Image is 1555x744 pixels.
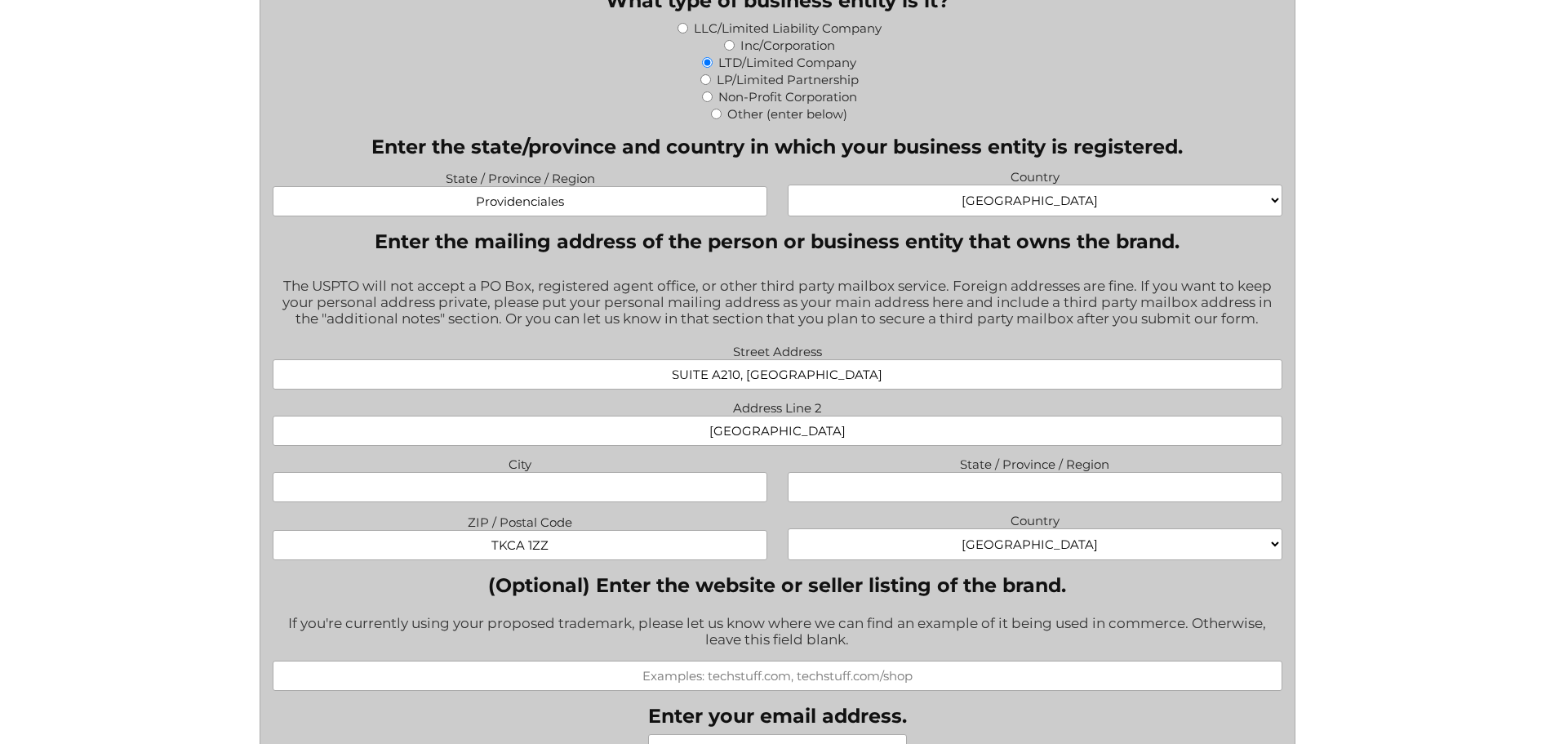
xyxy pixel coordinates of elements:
label: Other (enter below) [727,106,847,122]
label: ZIP / Postal Code [273,510,767,530]
label: Street Address [273,340,1282,359]
legend: Enter the mailing address of the person or business entity that owns the brand. [375,229,1180,253]
label: State / Province / Region [788,452,1282,472]
legend: Enter the state/province and country in which your business entity is registered. [371,135,1183,158]
div: The USPTO will not accept a PO Box, registered agent office, or other third party mailbox service... [273,267,1282,340]
label: LTD/Limited Company [718,55,856,70]
label: LLC/Limited Liability Company [694,20,882,36]
label: City [273,452,767,472]
label: Non-Profit Corporation [718,89,857,105]
label: State / Province / Region [273,167,767,186]
label: Enter your email address. [648,704,907,728]
label: Country [788,509,1282,528]
label: LP/Limited Partnership [717,72,859,87]
label: Inc/Corporation [740,38,835,53]
div: If you're currently using your proposed trademark, please let us know where we can find an exampl... [273,604,1282,661]
label: Country [788,165,1282,185]
input: Examples: techstuff.com, techstuff.com/shop [273,661,1282,691]
label: Address Line 2 [273,396,1282,416]
label: (Optional) Enter the website or seller listing of the brand. [273,573,1282,597]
